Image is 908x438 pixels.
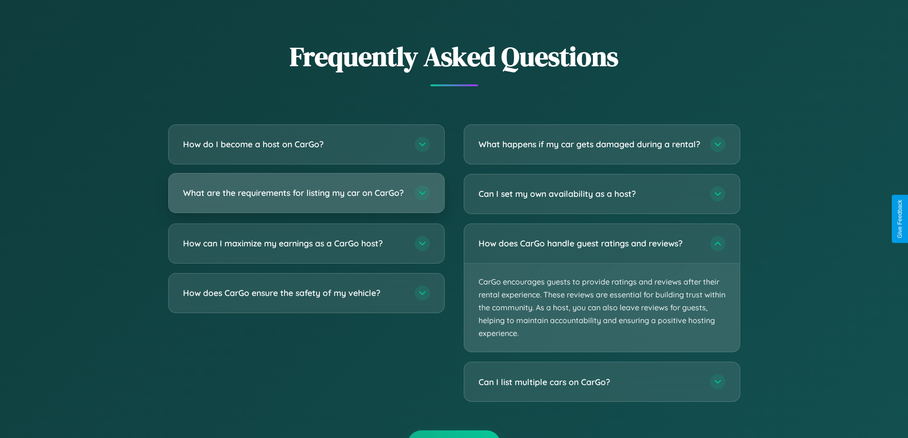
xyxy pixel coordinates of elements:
h3: Can I list multiple cars on CarGo? [479,376,701,388]
div: Give Feedback [897,200,903,238]
h3: How does CarGo ensure the safety of my vehicle? [183,287,405,299]
h3: How can I maximize my earnings as a CarGo host? [183,237,405,249]
h3: What happens if my car gets damaged during a rental? [479,138,701,150]
h3: What are the requirements for listing my car on CarGo? [183,187,405,199]
h3: How do I become a host on CarGo? [183,138,405,150]
h3: Can I set my own availability as a host? [479,188,701,200]
h3: How does CarGo handle guest ratings and reviews? [479,237,701,249]
h2: Frequently Asked Questions [168,38,740,75]
p: CarGo encourages guests to provide ratings and reviews after their rental experience. These revie... [464,264,740,352]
